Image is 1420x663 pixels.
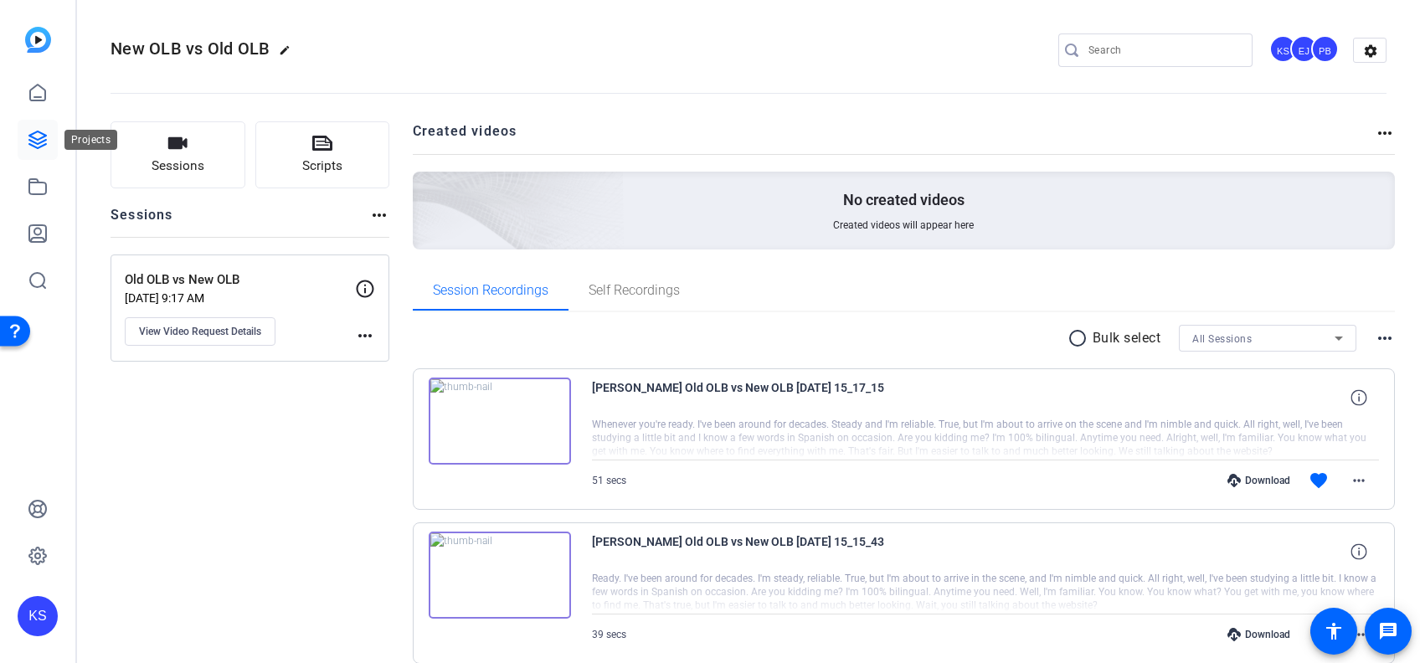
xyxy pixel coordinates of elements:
mat-icon: edit [279,44,299,64]
div: Download [1219,628,1299,641]
button: Scripts [255,121,390,188]
h2: Sessions [111,205,173,237]
span: All Sessions [1192,333,1252,345]
div: Projects [64,130,117,150]
span: Sessions [152,157,204,176]
p: Old OLB vs New OLB [125,270,355,290]
mat-icon: more_horiz [1349,470,1369,491]
span: View Video Request Details [139,325,261,338]
img: blue-gradient.svg [25,27,51,53]
span: [PERSON_NAME] Old OLB vs New OLB [DATE] 15_17_15 [592,378,902,418]
img: thumb-nail [429,378,571,465]
ngx-avatar: Kathleen Shangraw [1269,35,1299,64]
mat-icon: more_horiz [355,326,375,346]
ngx-avatar: Eric J [1290,35,1320,64]
input: Search [1088,40,1239,60]
p: Bulk select [1093,328,1161,348]
div: PB [1311,35,1339,63]
img: thumb-nail [429,532,571,619]
mat-icon: more_horiz [369,205,389,225]
div: KS [18,596,58,636]
div: KS [1269,35,1297,63]
span: 51 secs [592,475,626,486]
mat-icon: favorite [1309,470,1329,491]
mat-icon: accessibility [1324,621,1344,641]
span: 39 secs [592,629,626,640]
span: New OLB vs Old OLB [111,39,270,59]
mat-icon: more_horiz [1349,624,1369,645]
img: Creted videos background [225,6,625,369]
p: No created videos [843,190,965,210]
span: Self Recordings [589,284,680,297]
h2: Created videos [413,121,1376,154]
ngx-avatar: Patrick B [1311,35,1340,64]
span: Created videos will appear here [833,218,974,232]
span: [PERSON_NAME] Old OLB vs New OLB [DATE] 15_15_43 [592,532,902,572]
mat-icon: settings [1354,39,1387,64]
button: View Video Request Details [125,317,275,346]
span: Scripts [302,157,342,176]
p: [DATE] 9:17 AM [125,291,355,305]
button: Sessions [111,121,245,188]
mat-icon: more_horiz [1375,123,1395,143]
div: EJ [1290,35,1318,63]
span: Session Recordings [433,284,548,297]
mat-icon: more_horiz [1375,328,1395,348]
mat-icon: favorite_border [1309,624,1329,645]
mat-icon: message [1378,621,1398,641]
mat-icon: radio_button_unchecked [1068,328,1093,348]
div: Download [1219,474,1299,487]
